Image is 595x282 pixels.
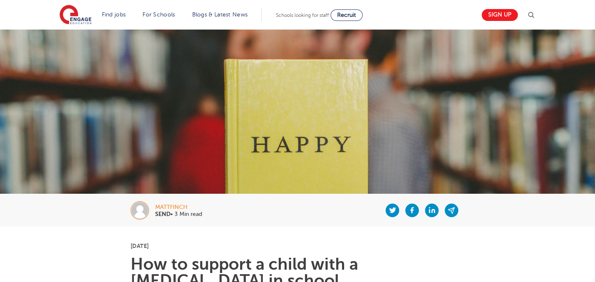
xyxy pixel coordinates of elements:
[276,12,329,18] span: Schools looking for staff
[102,11,126,18] a: Find jobs
[60,5,92,25] img: Engage Education
[155,211,202,217] p: • 3 Min read
[131,243,464,249] p: [DATE]
[331,9,363,21] a: Recruit
[142,11,175,18] a: For Schools
[192,11,248,18] a: Blogs & Latest News
[337,12,356,18] span: Recruit
[155,204,202,210] div: mattfinch
[155,211,170,217] b: SEND
[482,9,518,21] a: Sign up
